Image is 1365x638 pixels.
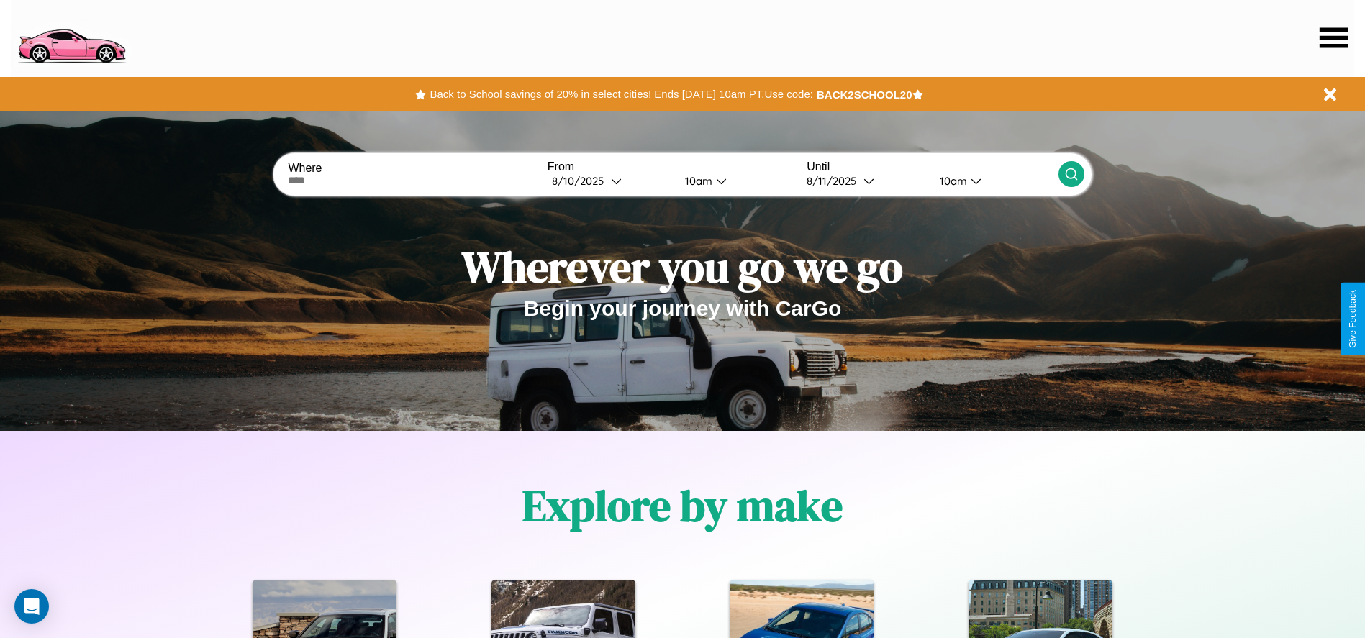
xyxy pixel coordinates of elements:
[807,174,863,188] div: 8 / 11 / 2025
[552,174,611,188] div: 8 / 10 / 2025
[548,160,799,173] label: From
[14,589,49,624] div: Open Intercom Messenger
[817,88,912,101] b: BACK2SCHOOL20
[426,84,816,104] button: Back to School savings of 20% in select cities! Ends [DATE] 10am PT.Use code:
[678,174,716,188] div: 10am
[807,160,1058,173] label: Until
[548,173,674,188] button: 8/10/2025
[928,173,1058,188] button: 10am
[11,7,132,67] img: logo
[288,162,539,175] label: Where
[674,173,799,188] button: 10am
[1348,290,1358,348] div: Give Feedback
[933,174,971,188] div: 10am
[522,476,843,535] h1: Explore by make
